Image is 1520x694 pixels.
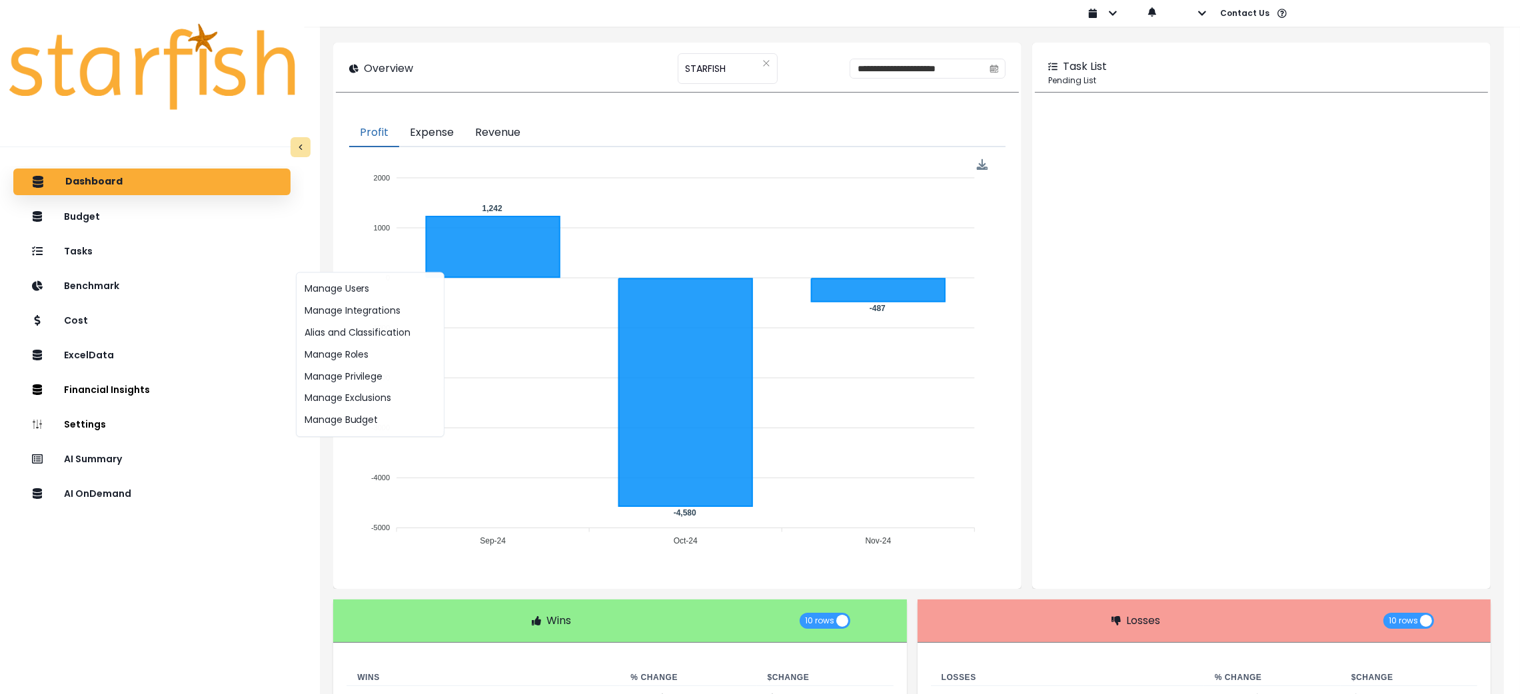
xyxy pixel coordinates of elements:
[977,159,988,171] img: Download Profit
[297,410,444,432] button: Manage Budget
[13,480,291,507] button: AI OnDemand
[64,280,119,292] p: Benchmark
[620,669,756,686] th: % Change
[297,366,444,388] button: Manage Privilege
[13,376,291,403] button: Financial Insights
[297,344,444,366] button: Manage Roles
[762,57,770,70] button: Clear
[1204,669,1341,686] th: % Change
[1389,613,1418,629] span: 10 rows
[399,119,464,147] button: Expense
[931,669,1204,686] th: Losses
[13,342,291,368] button: ExcelData
[805,613,834,629] span: 10 rows
[297,300,444,322] button: Manage Integrations
[1341,669,1477,686] th: $ Change
[64,454,122,465] p: AI Summary
[13,272,291,299] button: Benchmark
[685,55,726,83] span: STARFISH
[13,203,291,230] button: Budget
[13,446,291,472] button: AI Summary
[347,669,620,686] th: Wins
[65,176,123,188] p: Dashboard
[364,61,413,77] p: Overview
[990,64,999,73] svg: calendar
[374,224,390,232] tspan: 1000
[64,246,93,257] p: Tasks
[13,307,291,334] button: Cost
[674,537,698,546] tspan: Oct-24
[762,59,770,67] svg: close
[546,613,571,629] p: Wins
[64,315,88,326] p: Cost
[1063,59,1107,75] p: Task List
[480,537,506,546] tspan: Sep-24
[297,322,444,344] button: Alias and Classification
[297,388,444,410] button: Manage Exclusions
[1126,613,1160,629] p: Losses
[64,488,131,500] p: AI OnDemand
[371,523,390,531] tspan: -5000
[13,411,291,438] button: Settings
[13,238,291,264] button: Tasks
[977,159,988,171] div: Menu
[1048,75,1475,87] p: Pending List
[349,119,399,147] button: Profit
[757,669,894,686] th: $ Change
[64,350,114,361] p: ExcelData
[371,474,390,482] tspan: -4000
[297,278,444,300] button: Manage Users
[866,537,892,546] tspan: Nov-24
[64,211,100,222] p: Budget
[464,119,531,147] button: Revenue
[13,169,291,195] button: Dashboard
[374,174,390,182] tspan: 2000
